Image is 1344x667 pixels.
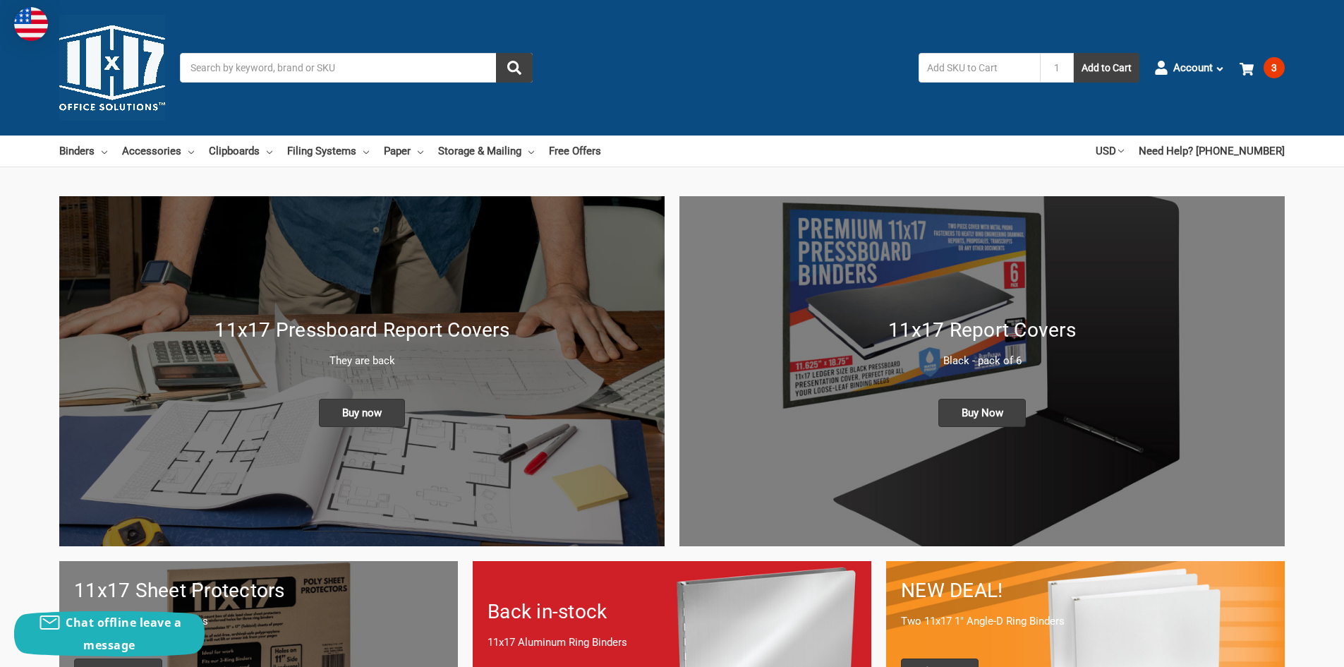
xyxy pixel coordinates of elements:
[1154,49,1225,86] a: Account
[488,597,856,627] h1: Back in-stock
[1228,629,1344,667] iframe: Google Customer Reviews
[1139,136,1285,167] a: Need Help? [PHONE_NUMBER]
[14,7,48,41] img: duty and tax information for United States
[694,316,1270,345] h1: 11x17 Report Covers
[74,353,650,369] p: They are back
[901,613,1270,630] p: Two 11x17 1" Angle-D Ring Binders
[549,136,601,167] a: Free Offers
[209,136,272,167] a: Clipboards
[1074,53,1139,83] button: Add to Cart
[694,353,1270,369] p: Black - pack of 6
[66,615,181,653] span: Chat offline leave a message
[59,15,165,121] img: 11x17.com
[488,635,856,651] p: 11x17 Aluminum Ring Binders
[122,136,194,167] a: Accessories
[59,196,665,546] img: New 11x17 Pressboard Binders
[438,136,534,167] a: Storage & Mailing
[1240,49,1285,86] a: 3
[180,53,533,83] input: Search by keyword, brand or SKU
[1173,60,1213,76] span: Account
[901,576,1270,606] h1: NEW DEAL!
[679,196,1285,546] img: 11x17 Report Covers
[679,196,1285,546] a: 11x17 Report Covers 11x17 Report Covers Black - pack of 6 Buy Now
[1264,57,1285,78] span: 3
[319,399,405,427] span: Buy now
[919,53,1040,83] input: Add SKU to Cart
[14,611,205,656] button: Chat offline leave a message
[384,136,423,167] a: Paper
[59,136,107,167] a: Binders
[59,196,665,546] a: New 11x17 Pressboard Binders 11x17 Pressboard Report Covers They are back Buy now
[287,136,369,167] a: Filing Systems
[74,576,443,606] h1: 11x17 Sheet Protectors
[74,613,443,630] p: Archivalable Poly 25 sleeves
[74,316,650,345] h1: 11x17 Pressboard Report Covers
[1096,136,1124,167] a: USD
[938,399,1027,427] span: Buy Now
